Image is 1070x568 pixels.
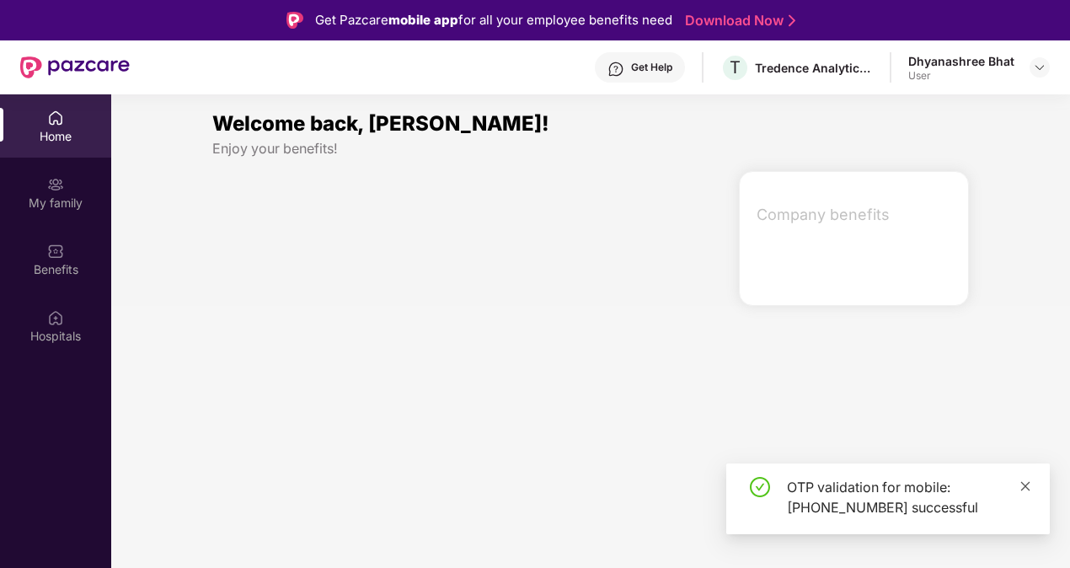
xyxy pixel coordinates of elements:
div: Tredence Analytics Solutions Private Limited [755,60,873,76]
div: User [908,69,1014,83]
img: New Pazcare Logo [20,56,130,78]
img: svg+xml;base64,PHN2ZyBpZD0iSG9tZSIgeG1sbnM9Imh0dHA6Ly93d3cudzMub3JnLzIwMDAvc3ZnIiB3aWR0aD0iMjAiIG... [47,110,64,126]
img: svg+xml;base64,PHN2ZyBpZD0iSG9zcGl0YWxzIiB4bWxucz0iaHR0cDovL3d3dy53My5vcmcvMjAwMC9zdmciIHdpZHRoPS... [47,309,64,326]
span: check-circle [750,477,770,497]
div: Get Help [631,61,672,74]
strong: mobile app [388,12,458,28]
img: svg+xml;base64,PHN2ZyBpZD0iSGVscC0zMngzMiIgeG1sbnM9Imh0dHA6Ly93d3cudzMub3JnLzIwMDAvc3ZnIiB3aWR0aD... [607,61,624,78]
img: svg+xml;base64,PHN2ZyBpZD0iRHJvcGRvd24tMzJ4MzIiIHhtbG5zPSJodHRwOi8vd3d3LnczLm9yZy8yMDAwL3N2ZyIgd2... [1033,61,1046,74]
span: Welcome back, [PERSON_NAME]! [212,111,549,136]
span: Company benefits [757,203,955,227]
img: svg+xml;base64,PHN2ZyB3aWR0aD0iMjAiIGhlaWdodD0iMjAiIHZpZXdCb3g9IjAgMCAyMCAyMCIgZmlsbD0ibm9uZSIgeG... [47,176,64,193]
a: Download Now [685,12,790,29]
img: Stroke [789,12,795,29]
span: T [730,57,741,78]
div: Get Pazcare for all your employee benefits need [315,10,672,30]
div: Dhyanashree Bhat [908,53,1014,69]
div: Enjoy your benefits! [212,140,969,158]
div: Company benefits [746,193,968,237]
span: close [1019,480,1031,492]
img: svg+xml;base64,PHN2ZyBpZD0iQmVuZWZpdHMiIHhtbG5zPSJodHRwOi8vd3d3LnczLm9yZy8yMDAwL3N2ZyIgd2lkdGg9Ij... [47,243,64,260]
img: Logo [286,12,303,29]
div: OTP validation for mobile: [PHONE_NUMBER] successful [787,477,1030,517]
